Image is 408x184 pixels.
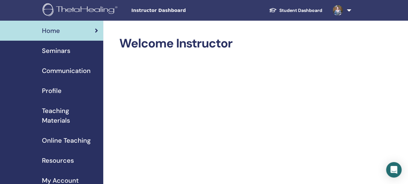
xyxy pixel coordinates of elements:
[42,86,62,96] span: Profile
[42,136,91,145] span: Online Teaching
[42,46,70,56] span: Seminars
[42,106,98,125] span: Teaching Materials
[386,162,402,178] div: Open Intercom Messenger
[269,7,277,13] img: graduation-cap-white.svg
[131,7,228,14] span: Instructor Dashboard
[42,26,60,36] span: Home
[43,3,120,18] img: logo.png
[333,5,343,15] img: default.jpg
[119,36,351,51] h2: Welcome Instructor
[42,66,91,76] span: Communication
[42,156,74,165] span: Resources
[264,5,327,16] a: Student Dashboard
